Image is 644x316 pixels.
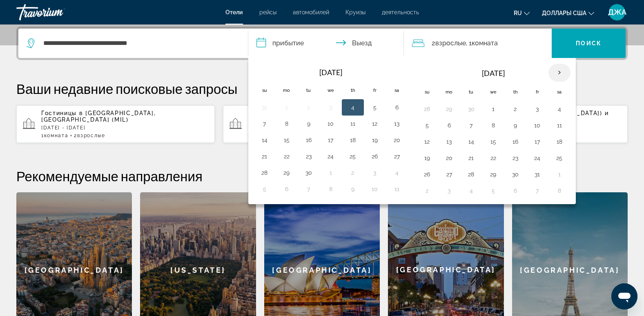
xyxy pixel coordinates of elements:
[319,68,342,77] font: [DATE]
[258,151,271,162] button: Day 21
[421,169,434,180] button: Day 26
[280,102,293,113] button: Day 1
[44,133,69,138] span: Комната
[258,134,271,146] button: Day 14
[346,151,359,162] button: Day 25
[324,134,337,146] button: Day 17
[368,118,381,129] button: Day 12
[465,185,478,196] button: Day 4
[443,136,456,147] button: Day 13
[16,105,215,143] button: Гостиницы в [GEOGRAPHIC_DATA], [GEOGRAPHIC_DATA] (MIL)[DATE] - [DATE]1Комната2Взрослые
[225,9,243,16] a: Отели
[487,120,500,131] button: Day 8
[531,136,544,147] button: Day 17
[553,136,566,147] button: Day 18
[548,63,570,82] button: Next month
[16,80,628,97] p: Ваши недавние поисковые запросы
[74,133,77,138] font: 2
[302,151,315,162] button: Day 23
[531,103,544,115] button: Day 3
[346,167,359,178] button: Day 2
[302,167,315,178] button: Day 30
[77,133,105,138] span: Взрослые
[368,167,381,178] button: Day 3
[531,169,544,180] button: Day 31
[509,169,522,180] button: Day 30
[324,183,337,195] button: Day 8
[465,120,478,131] button: Day 7
[390,118,403,129] button: Day 13
[324,118,337,129] button: Day 10
[259,9,276,16] a: рейсы
[465,169,478,180] button: Day 28
[390,102,403,113] button: Day 6
[258,167,271,178] button: Day 28
[553,185,566,196] button: Day 8
[435,39,466,47] span: Взрослые
[324,102,337,113] button: Day 3
[368,183,381,195] button: Day 10
[443,152,456,164] button: Day 20
[346,118,359,129] button: Day 11
[608,8,626,16] span: ДЖА
[531,120,544,131] button: Day 10
[432,39,435,47] font: 2
[390,134,403,146] button: Day 20
[443,120,456,131] button: Day 6
[531,185,544,196] button: Day 7
[487,169,500,180] button: Day 29
[465,103,478,115] button: Day 30
[302,183,315,195] button: Day 7
[421,103,434,115] button: Day 28
[258,183,271,195] button: Day 5
[368,151,381,162] button: Day 26
[421,136,434,147] button: Day 12
[16,2,98,23] a: Травориум
[542,7,594,19] button: Изменить валюту
[443,169,456,180] button: Day 27
[421,185,434,196] button: Day 2
[404,29,552,58] button: Путешественники: 2 взрослых, 0 детей
[482,69,505,78] font: [DATE]
[421,120,434,131] button: Day 5
[382,9,419,16] a: деятельность
[487,103,500,115] button: Day 1
[465,152,478,164] button: Day 21
[553,169,566,180] button: Day 1
[302,134,315,146] button: Day 16
[542,10,586,16] span: Доллары США
[514,10,522,16] span: ru
[443,185,456,196] button: Day 3
[41,110,154,116] span: Гостиницы в [GEOGRAPHIC_DATA]
[487,185,500,196] button: Day 5
[421,152,434,164] button: Day 19
[472,39,498,47] span: Комната
[302,118,315,129] button: Day 9
[258,118,271,129] button: Day 7
[346,134,359,146] button: Day 18
[346,102,359,113] button: Day 4
[576,40,602,47] span: Поиск
[280,183,293,195] button: Day 6
[280,167,293,178] button: Day 29
[368,134,381,146] button: Day 19
[390,151,403,162] button: Day 27
[553,120,566,131] button: Day 11
[18,29,626,58] div: Виджет поиска
[258,102,271,113] button: Day 31
[280,134,293,146] button: Day 15
[509,103,522,115] button: Day 2
[531,152,544,164] button: Day 24
[324,151,337,162] button: Day 24
[41,133,44,138] font: 1
[346,183,359,195] button: Day 9
[345,9,365,16] a: Круизы
[41,125,208,131] p: [DATE] - [DATE]
[509,152,522,164] button: Day 23
[466,39,472,47] font: , 1
[280,118,293,129] button: Day 8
